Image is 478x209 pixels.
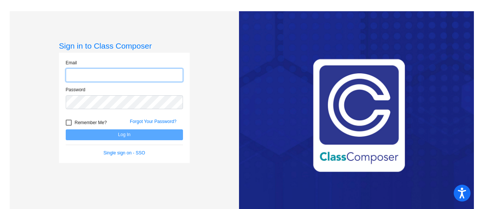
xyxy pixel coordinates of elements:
label: Password [66,86,86,93]
span: Remember Me? [75,118,107,127]
h3: Sign in to Class Composer [59,41,190,50]
label: Email [66,59,77,66]
button: Log In [66,129,183,140]
a: Single sign on - SSO [103,150,145,156]
a: Forgot Your Password? [130,119,177,124]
